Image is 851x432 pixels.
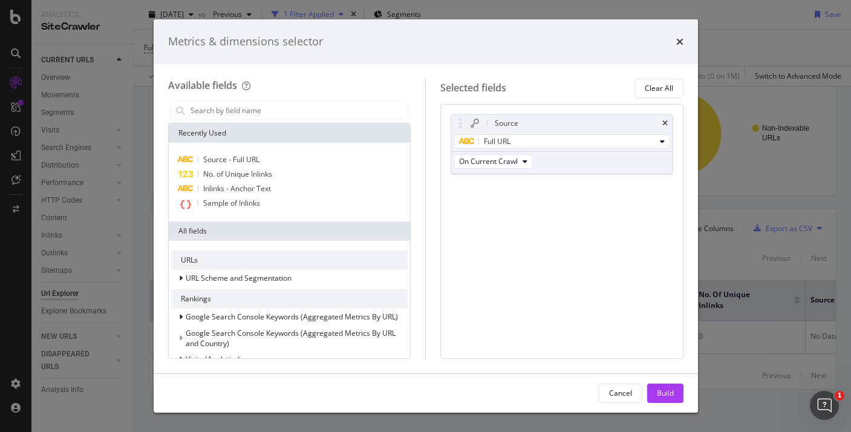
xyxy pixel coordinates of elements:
div: times [676,34,683,50]
div: Build [657,388,674,398]
button: Full URL [454,134,670,149]
button: Cancel [599,384,642,403]
span: On Current Crawl [459,156,518,166]
div: Metrics & dimensions selector [168,34,323,50]
span: Full URL [484,136,510,146]
div: This group is disabled [171,328,408,349]
span: Visits (Analytics) [186,354,240,364]
span: No. of Unique Inlinks [203,169,272,179]
span: Inlinks - Anchor Text [203,183,271,194]
div: times [662,120,668,127]
div: Selected fields [440,81,506,95]
div: All fields [169,221,411,241]
div: URLs [171,250,408,270]
span: URL Scheme and Segmentation [186,273,292,283]
div: Rankings [171,289,408,309]
span: Google Search Console Keywords (Aggregated Metrics By URL and Country) [186,328,396,349]
button: Build [647,384,683,403]
span: Source - Full URL [203,154,259,165]
button: On Current Crawl [454,154,533,169]
span: Sample of Inlinks [203,198,260,208]
div: Recently Used [169,123,411,143]
div: SourcetimesFull URLOn Current Crawl [451,114,673,174]
span: Google Search Console Keywords (Aggregated Metrics By URL) [186,312,398,322]
div: modal [154,19,698,413]
div: Cancel [609,388,632,398]
div: Clear All [645,83,673,93]
input: Search by field name [189,102,408,120]
div: Available fields [168,79,237,92]
div: Source [495,117,518,129]
iframe: Intercom live chat [810,391,839,420]
button: Clear All [634,79,683,98]
span: 1 [835,391,844,401]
